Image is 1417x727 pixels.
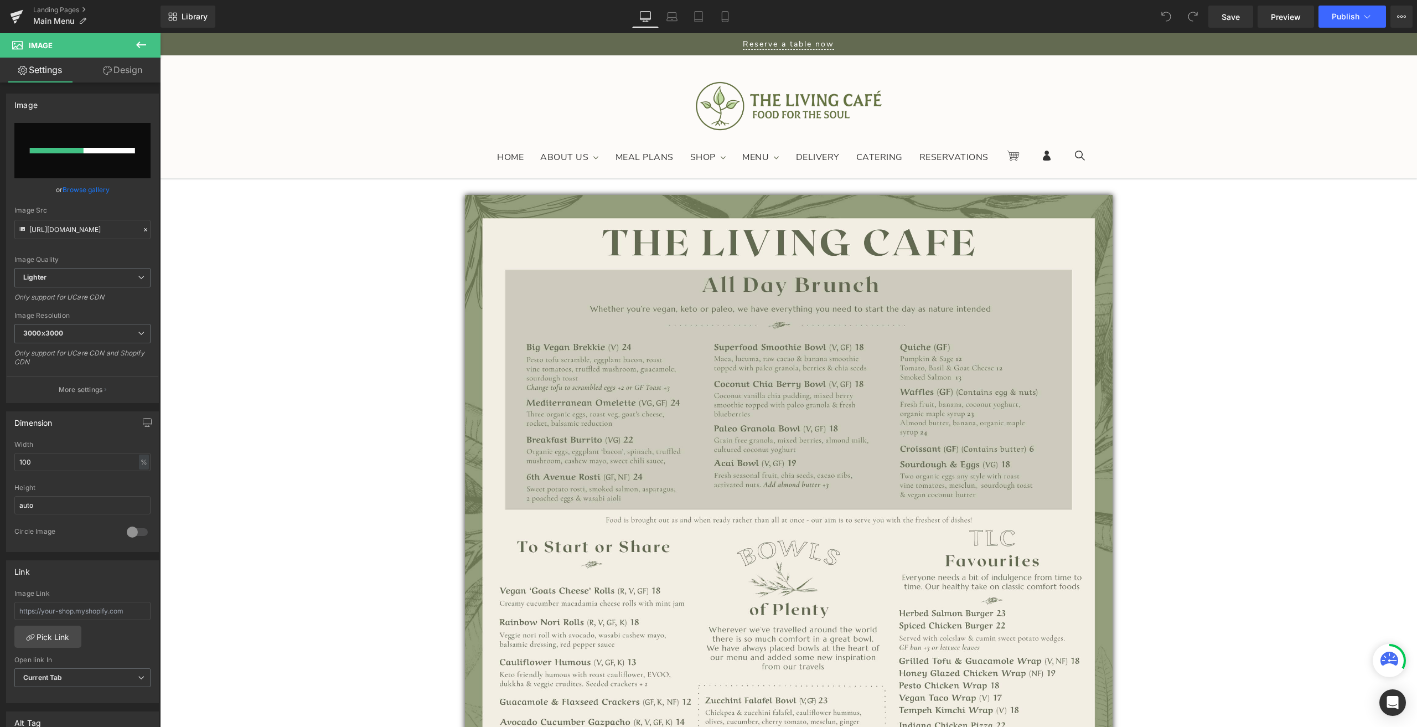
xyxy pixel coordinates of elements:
b: Lighter [23,273,46,281]
b: Current Tab [23,673,63,682]
a: Laptop [659,6,685,28]
div: % [139,455,149,470]
div: Width [14,441,151,448]
a: Pick Link [14,626,81,648]
input: Link [14,220,151,239]
span: Save [1222,11,1240,23]
div: Image Src [14,207,151,214]
a: Browse gallery [63,180,110,199]
div: Dimension [14,412,53,427]
div: Image Quality [14,256,151,264]
button: Publish [1318,6,1386,28]
div: Image [14,94,38,110]
button: More [1390,6,1413,28]
button: More settings [7,377,158,403]
a: Meal Plans [447,107,522,141]
p: More settings [59,385,103,395]
div: Height [14,484,151,492]
a: Desktop [632,6,659,28]
a: Home [329,107,372,141]
a: Catering [688,107,751,141]
a: New Library [161,6,215,28]
button: Undo [1155,6,1177,28]
button: Redo [1182,6,1204,28]
div: Open Intercom Messenger [1379,689,1406,716]
a: Shop [522,107,575,141]
span: Publish [1332,12,1359,21]
div: or [14,184,151,195]
input: https://your-shop.myshopify.com [14,602,151,620]
span: Library [182,12,208,22]
div: Only support for UCare CDN and Shopify CDN [14,349,151,374]
a: Menu [574,107,628,141]
a: Delivery [628,107,688,141]
input: auto [14,453,151,471]
a: Preview [1258,6,1314,28]
input: auto [14,496,151,514]
a: About Us [372,107,447,141]
b: 3000x3000 [23,329,63,337]
a: Mobile [712,6,738,28]
a: Reservations [751,107,837,141]
div: Open link In [14,656,151,664]
span: Image [29,41,53,50]
a: Reserve a table now [583,6,674,17]
img: The Living Cafe [529,39,729,106]
span: Preview [1271,11,1301,23]
a: Landing Pages [33,6,161,14]
div: Image Link [14,590,151,597]
div: Image Resolution [14,312,151,319]
a: Tablet [685,6,712,28]
div: Link [14,561,30,576]
div: Only support for UCare CDN [14,293,151,309]
a: Design [82,58,163,83]
span: Main Menu [33,17,74,25]
div: Circle Image [14,527,116,539]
